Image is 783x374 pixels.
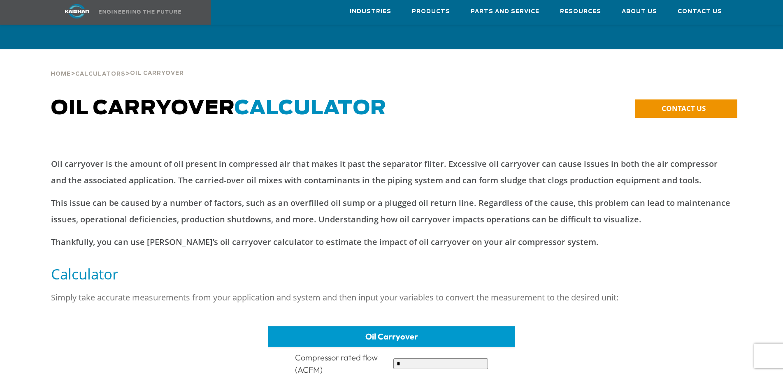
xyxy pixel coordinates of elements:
[560,0,601,23] a: Resources
[51,72,71,77] span: Home
[51,49,184,81] div: > >
[51,234,732,250] p: Thankfully, you can use [PERSON_NAME]’s oil carryover calculator to estimate the impact of oil ca...
[51,289,732,306] p: Simply take accurate measurements from your application and system and then input your variables ...
[412,0,450,23] a: Products
[412,7,450,16] span: Products
[350,0,391,23] a: Industries
[365,331,418,342] span: Oil Carryover
[350,7,391,16] span: Industries
[51,156,732,189] p: Oil carryover is the amount of oil present in compressed air that makes it past the separator fil...
[130,71,184,76] span: Oil Carryover
[51,195,732,228] p: This issue can be caused by a number of factors, such as an overfilled oil sump or a plugged oil ...
[75,70,125,77] a: Calculators
[235,99,386,118] span: CALCULATOR
[46,4,108,18] img: kaishan logo
[560,7,601,16] span: Resources
[471,7,539,16] span: Parts and Service
[678,0,722,23] a: Contact Us
[75,72,125,77] span: Calculators
[662,104,706,113] span: CONTACT US
[51,265,732,283] h5: Calculator
[678,7,722,16] span: Contact Us
[99,10,181,14] img: Engineering the future
[51,99,386,118] span: Oil Carryover
[622,0,657,23] a: About Us
[635,99,737,118] a: CONTACT US
[51,70,71,77] a: Home
[471,0,539,23] a: Parts and Service
[622,7,657,16] span: About Us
